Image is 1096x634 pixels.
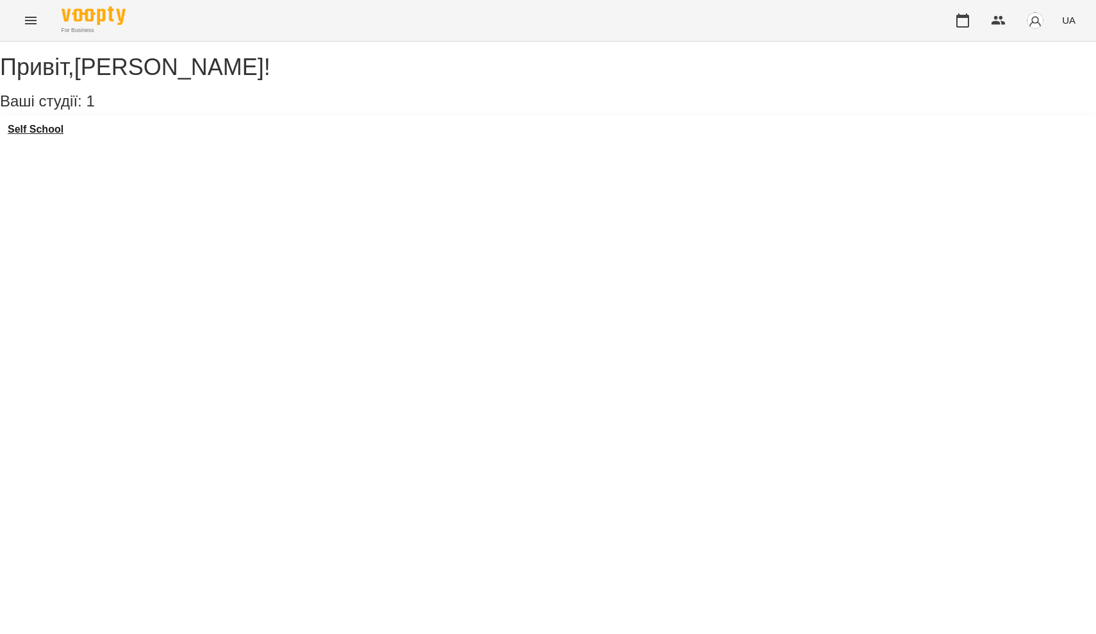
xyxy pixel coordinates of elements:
[1026,12,1044,29] img: avatar_s.png
[62,26,126,35] span: For Business
[8,124,63,135] a: Self School
[86,92,94,110] span: 1
[1062,13,1075,27] span: UA
[62,6,126,25] img: Voopty Logo
[1057,8,1081,32] button: UA
[15,5,46,36] button: Menu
